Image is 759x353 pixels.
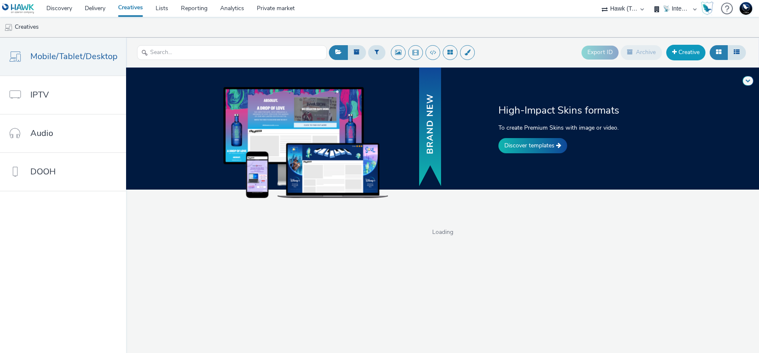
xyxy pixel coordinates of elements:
input: Search... [137,45,327,60]
img: example of skins on dekstop, tablet and mobile devices [223,87,388,198]
button: Archive [621,45,662,60]
button: Export ID [581,46,619,59]
img: undefined Logo [2,3,35,14]
img: Hawk Academy [701,2,713,15]
span: Loading [126,228,759,236]
span: DOOH [30,166,56,178]
img: mobile [4,23,13,32]
a: Hawk Academy [701,2,717,15]
img: Support Hawk [740,2,752,15]
p: To create Premium Skins with image or video. [498,123,652,132]
img: banner with new text [417,66,443,188]
h2: High-Impact Skins formats [498,103,652,117]
span: Audio [30,127,53,139]
button: Table [727,45,746,60]
button: Grid [710,45,728,60]
span: Mobile/Tablet/Desktop [30,50,118,62]
a: Discover templates [498,138,567,153]
span: IPTV [30,89,49,101]
a: Creative [666,45,705,60]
